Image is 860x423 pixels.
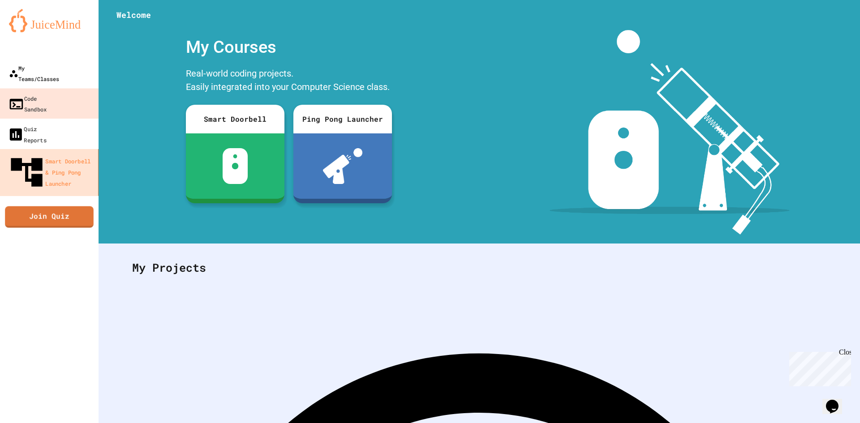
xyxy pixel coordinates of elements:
[223,148,248,184] img: sdb-white.svg
[323,148,363,184] img: ppl-with-ball.png
[123,250,835,285] div: My Projects
[9,63,59,84] div: My Teams/Classes
[8,154,95,191] div: Smart Doorbell & Ping Pong Launcher
[5,206,94,227] a: Join Quiz
[786,348,851,386] iframe: chat widget
[822,387,851,414] iframe: chat widget
[4,4,62,57] div: Chat with us now!Close
[9,93,47,115] div: Code Sandbox
[181,64,396,98] div: Real-world coding projects. Easily integrated into your Computer Science class.
[186,105,284,133] div: Smart Doorbell
[8,123,46,145] div: Quiz Reports
[550,30,790,235] img: banner-image-my-projects.png
[181,30,396,64] div: My Courses
[9,9,90,32] img: logo-orange.svg
[293,105,392,133] div: Ping Pong Launcher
